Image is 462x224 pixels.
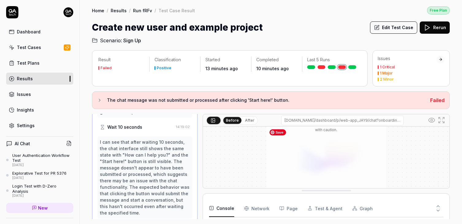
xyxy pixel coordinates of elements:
[12,163,73,167] div: [DATE]
[97,97,425,104] button: The chat message was not submitted or processed after clicking 'Start here!' button.
[63,7,73,17] img: 7ccf6c19-61ad-4a6c-8811-018b02a1b829.jpg
[6,184,73,198] a: Login Test with D-Zero Analysis[DATE]
[6,41,73,53] a: Test Cases
[430,97,445,103] span: Failed
[269,129,286,135] span: Save
[12,153,73,163] div: User Authentication Workflow Test
[209,200,234,217] button: Console
[6,203,73,213] a: New
[107,124,142,130] div: Wait 10 seconds
[6,88,73,100] a: Issues
[6,57,73,69] a: Test Plans
[12,176,67,180] div: [DATE]
[437,115,446,125] button: Open in full screen
[12,194,73,198] div: [DATE]
[38,205,48,211] span: New
[17,107,34,113] div: Insights
[92,21,263,34] h1: Create new user and example project
[223,117,242,123] button: Before
[378,55,437,62] div: Issues
[101,66,112,70] div: Failed
[157,66,171,70] div: Positive
[97,121,192,133] button: Wait 10 seconds14:19:02
[155,57,195,63] p: Classification
[380,78,394,81] div: 2 Minor
[256,57,297,63] p: Completed
[129,7,131,13] div: /
[12,171,67,176] div: Explorative Test for PR 5376
[99,37,122,44] span: Scenario:
[352,200,373,217] button: Graph
[158,7,195,13] div: Test Case Result
[133,7,152,13] a: Run fRFv
[279,200,298,217] button: Page
[176,125,190,129] time: 14:19:02
[256,66,289,71] time: 10 minutes ago
[6,104,73,116] a: Insights
[205,66,238,71] time: 13 minutes ago
[6,120,73,131] a: Settings
[427,115,437,125] button: Show all interative elements
[420,21,450,34] button: Rerun
[92,37,141,44] a: Scenario:Sign Up
[380,65,395,69] div: 1 Critical
[244,200,269,217] button: Network
[17,44,41,51] div: Test Cases
[6,171,73,180] a: Explorative Test for PR 5376[DATE]
[307,57,356,63] p: Last 5 Runs
[111,7,127,13] a: Results
[427,6,450,14] a: Free Plan
[17,60,40,66] div: Test Plans
[12,184,73,194] div: Login Test with D-Zero Analysis
[6,153,73,167] a: User Authentication Workflow Test[DATE]
[17,28,40,35] div: Dashboard
[6,73,73,85] a: Results
[107,97,425,104] h3: The chat message was not submitted or processed after clicking 'Start here!' button.
[17,75,33,82] div: Results
[242,117,257,124] button: After
[17,91,31,97] div: Issues
[15,140,30,147] h4: AI Chat
[92,7,104,13] a: Home
[380,71,393,75] div: 1 Major
[123,37,141,44] span: Sign Up
[205,57,246,63] p: Started
[100,139,190,216] div: I can see that after waiting 10 seconds, the chat interface still shows the same state with "How ...
[370,21,417,34] button: Edit Test Case
[17,122,35,129] div: Settings
[6,26,73,38] a: Dashboard
[155,7,156,13] div: /
[307,200,342,217] button: Test & Agent
[107,7,108,13] div: /
[98,57,144,63] p: Result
